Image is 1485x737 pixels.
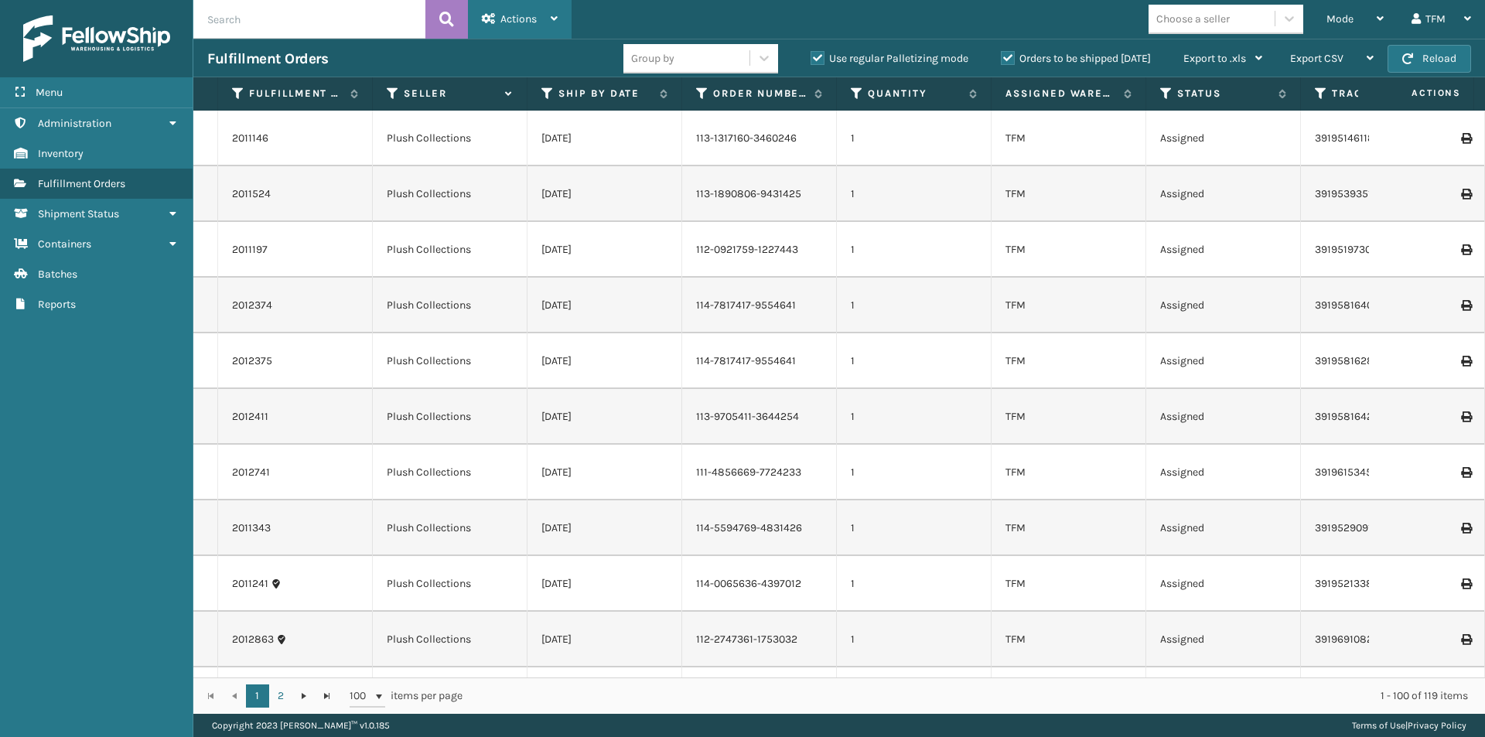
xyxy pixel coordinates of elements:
[269,684,292,708] a: 2
[1388,45,1471,73] button: Reload
[992,278,1146,333] td: TFM
[992,166,1146,222] td: TFM
[992,111,1146,166] td: TFM
[373,333,527,389] td: Plush Collections
[1146,667,1301,723] td: Assigned
[992,500,1146,556] td: TFM
[232,576,268,592] a: 2011241
[837,612,992,667] td: 1
[1461,300,1470,311] i: Print Label
[1290,52,1343,65] span: Export CSV
[868,87,961,101] label: Quantity
[207,49,328,68] h3: Fulfillment Orders
[1352,714,1466,737] div: |
[373,612,527,667] td: Plush Collections
[232,131,268,146] a: 2011146
[1146,556,1301,612] td: Assigned
[38,147,84,160] span: Inventory
[1461,133,1470,144] i: Print Label
[682,667,837,723] td: 114-2288323-2330608
[1146,445,1301,500] td: Assigned
[682,166,837,222] td: 113-1890806-9431425
[36,86,63,99] span: Menu
[992,389,1146,445] td: TFM
[350,684,463,708] span: items per page
[837,389,992,445] td: 1
[350,688,373,704] span: 100
[246,684,269,708] a: 1
[631,50,674,67] div: Group by
[38,207,119,220] span: Shipment Status
[373,445,527,500] td: Plush Collections
[837,111,992,166] td: 1
[1315,243,1381,256] a: 391951973010
[1146,222,1301,278] td: Assigned
[1146,111,1301,166] td: Assigned
[527,389,682,445] td: [DATE]
[527,333,682,389] td: [DATE]
[527,612,682,667] td: [DATE]
[1332,87,1425,101] label: Tracking Number
[527,111,682,166] td: [DATE]
[1461,467,1470,478] i: Print Label
[1315,577,1385,590] a: 391952133890
[232,465,270,480] a: 2012741
[527,667,682,723] td: [DATE]
[232,186,271,202] a: 2011524
[23,15,170,62] img: logo
[1177,87,1271,101] label: Status
[1461,356,1470,367] i: Print Label
[232,353,272,369] a: 2012375
[373,278,527,333] td: Plush Collections
[992,556,1146,612] td: TFM
[837,500,992,556] td: 1
[232,520,271,536] a: 2011343
[837,333,992,389] td: 1
[1315,633,1383,646] a: 391969108210
[992,333,1146,389] td: TFM
[1315,131,1378,145] a: 391951461181
[1315,466,1384,479] a: 391961534550
[1146,166,1301,222] td: Assigned
[1315,410,1385,423] a: 391958164290
[682,500,837,556] td: 114-5594769-4831426
[1156,11,1230,27] div: Choose a seller
[373,111,527,166] td: Plush Collections
[1146,612,1301,667] td: Assigned
[837,278,992,333] td: 1
[1461,189,1470,200] i: Print Label
[298,690,310,702] span: Go to the next page
[992,445,1146,500] td: TFM
[1461,244,1470,255] i: Print Label
[484,688,1468,704] div: 1 - 100 of 119 items
[1408,720,1466,731] a: Privacy Policy
[38,237,91,251] span: Containers
[682,111,837,166] td: 113-1317160-3460246
[837,166,992,222] td: 1
[232,632,274,647] a: 2012863
[527,278,682,333] td: [DATE]
[1315,521,1384,534] a: 391952909165
[1315,187,1384,200] a: 391953935136
[1183,52,1246,65] span: Export to .xls
[527,222,682,278] td: [DATE]
[1146,333,1301,389] td: Assigned
[232,298,272,313] a: 2012374
[1315,354,1387,367] a: 391958162883
[682,612,837,667] td: 112-2747361-1753032
[404,87,497,101] label: Seller
[682,333,837,389] td: 114-7817417-9554641
[373,556,527,612] td: Plush Collections
[373,500,527,556] td: Plush Collections
[1461,634,1470,645] i: Print Label
[212,714,390,737] p: Copyright 2023 [PERSON_NAME]™ v 1.0.185
[682,445,837,500] td: 111-4856669-7724233
[292,684,316,708] a: Go to the next page
[682,278,837,333] td: 114-7817417-9554641
[373,667,527,723] td: Plush Collections
[38,117,111,130] span: Administration
[316,684,339,708] a: Go to the last page
[321,690,333,702] span: Go to the last page
[373,389,527,445] td: Plush Collections
[249,87,343,101] label: Fulfillment Order Id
